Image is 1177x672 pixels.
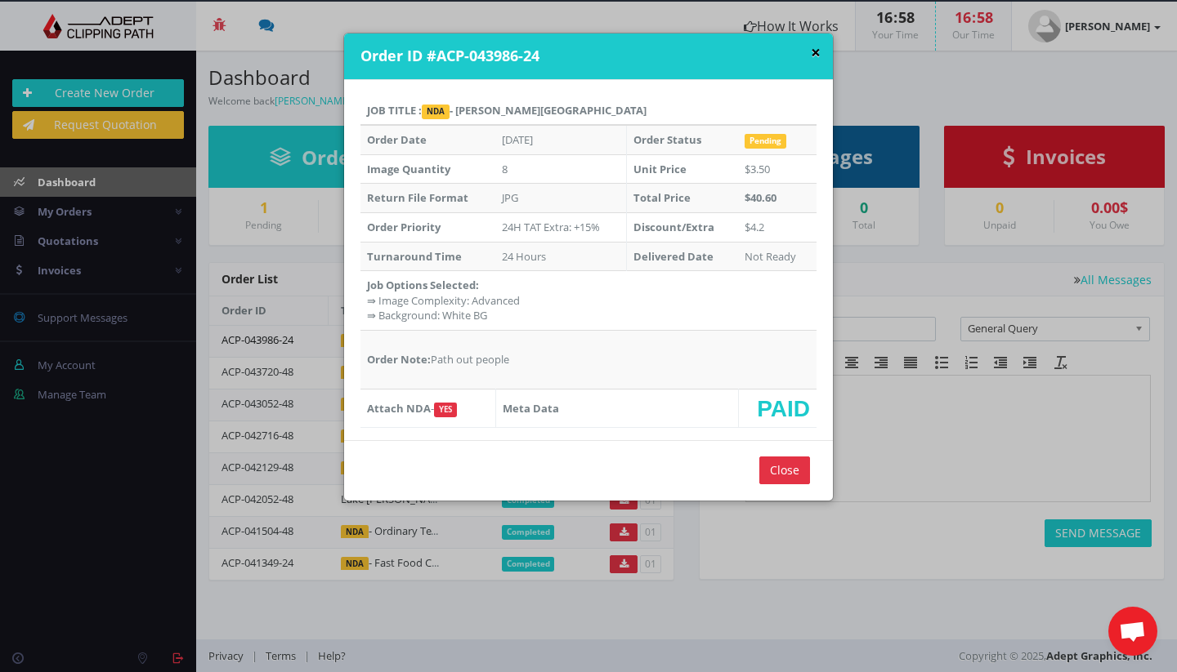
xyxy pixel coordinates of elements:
td: Not Ready [738,242,817,271]
div: Open chat [1108,607,1157,656]
span: YES [434,403,457,417]
span: 8 [502,162,508,176]
button: × [811,44,821,61]
td: Path out people [360,330,817,389]
span: NDA [422,105,450,119]
td: $4.2 [738,212,817,242]
th: Job Title : - [PERSON_NAME][GEOGRAPHIC_DATA] [360,96,817,126]
span: PAID [757,396,810,421]
td: $3.50 [738,154,817,184]
strong: Discount/Extra [633,220,714,234]
strong: Image Quantity [367,162,450,176]
strong: $40.60 [745,190,776,205]
strong: Return File Format [367,190,468,205]
td: JPG [495,184,627,213]
td: [DATE] [495,125,627,154]
strong: Delivered Date [633,249,714,264]
strong: Unit Price [633,162,687,176]
strong: Turnaround Time [367,249,462,264]
strong: Attach NDA [367,401,431,416]
td: - [360,389,495,428]
span: Pending [745,134,786,149]
strong: Order Priority [367,220,441,234]
strong: Order Note: [367,352,431,367]
input: Close [759,456,810,484]
h4: Order ID #ACP-043986-24 [360,46,821,67]
td: ⇛ Image Complexity: Advanced ⇛ Background: White BG [360,271,817,331]
strong: Total Price [633,190,691,205]
strong: Meta Data [503,401,559,416]
strong: Order Status [633,132,701,147]
td: 24H TAT Extra: +15% [495,212,627,242]
strong: Job Options Selected: [367,278,479,292]
strong: Order Date [367,132,427,147]
td: 24 Hours [495,242,627,271]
